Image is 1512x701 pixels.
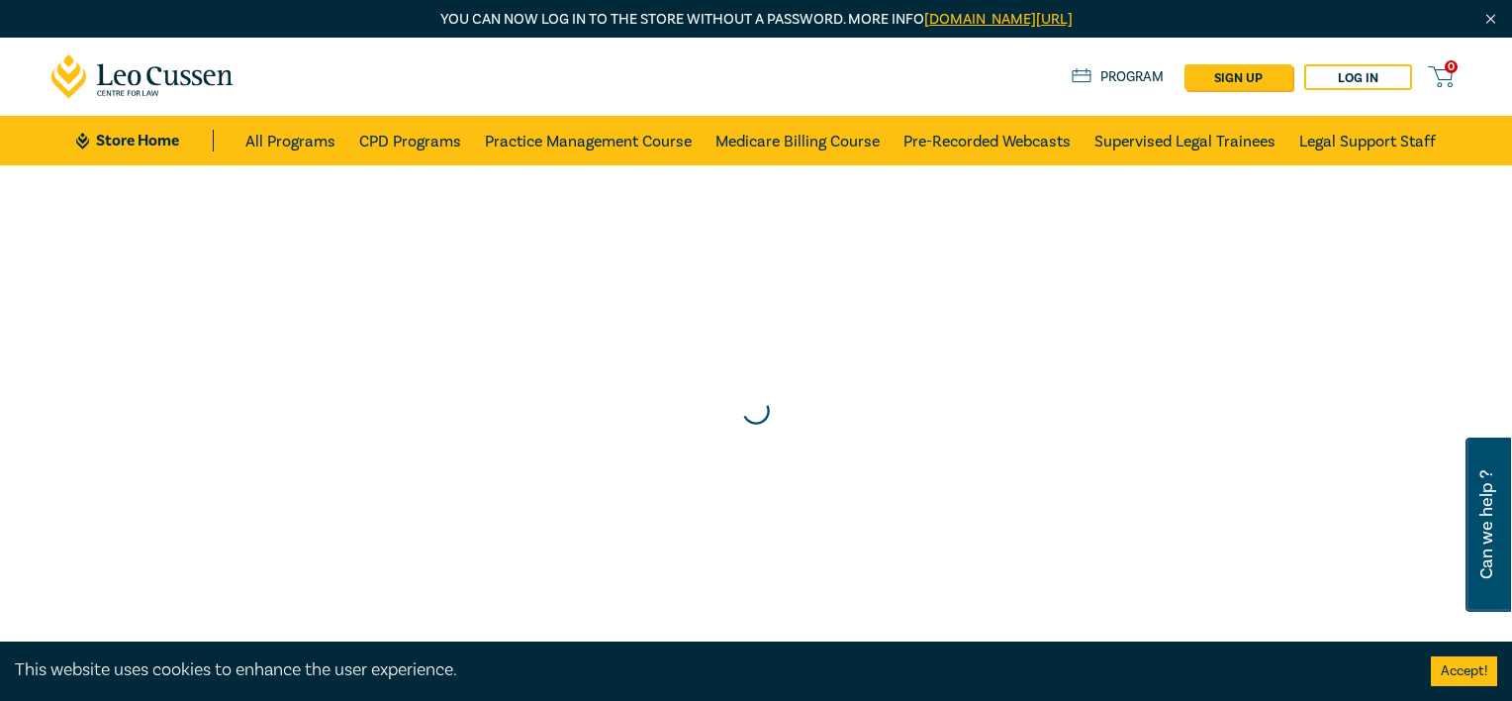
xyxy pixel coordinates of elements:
a: Log in [1304,64,1412,90]
a: Pre-Recorded Webcasts [903,116,1071,165]
a: All Programs [245,116,335,165]
a: Program [1072,66,1164,88]
a: CPD Programs [359,116,461,165]
a: sign up [1184,64,1292,90]
span: Can we help ? [1477,450,1496,600]
a: Medicare Billing Course [715,116,880,165]
p: You can now log in to the store without a password. More info [51,9,1461,31]
a: Legal Support Staff [1299,116,1436,165]
a: Practice Management Course [485,116,692,165]
img: Close [1482,11,1499,28]
button: Accept cookies [1431,656,1497,686]
div: This website uses cookies to enhance the user experience. [15,657,1401,683]
a: [DOMAIN_NAME][URL] [924,10,1073,29]
a: Store Home [76,130,214,151]
span: 0 [1445,60,1458,73]
a: Supervised Legal Trainees [1094,116,1276,165]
